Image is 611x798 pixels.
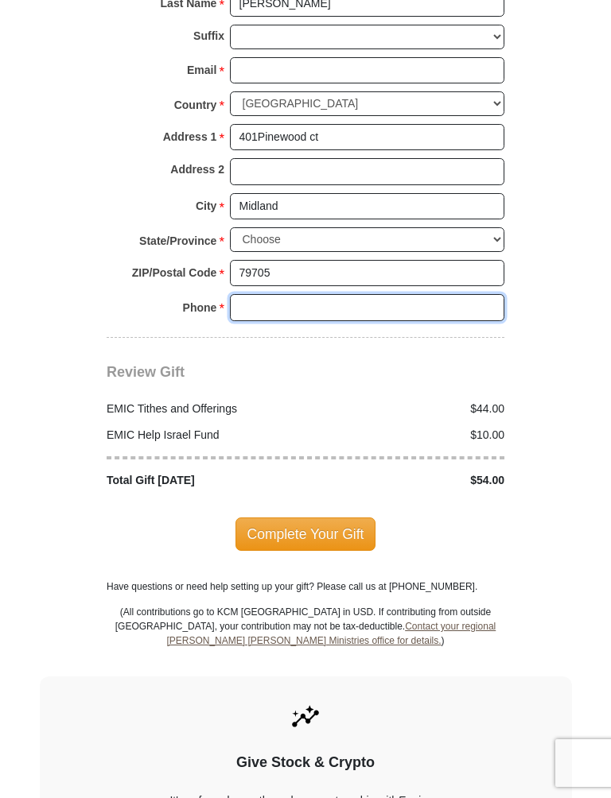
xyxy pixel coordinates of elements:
[235,517,376,551] span: Complete Your Gift
[289,700,322,734] img: give-by-stock.svg
[107,579,504,594] p: Have questions or need help setting up your gift? Please call us at [PHONE_NUMBER].
[305,401,513,417] div: $44.00
[196,195,216,217] strong: City
[132,261,217,284] strong: ZIP/Postal Code
[107,364,185,380] span: Review Gift
[170,158,224,180] strong: Address 2
[99,401,306,417] div: EMIC Tithes and Offerings
[183,296,217,319] strong: Phone
[68,754,544,772] h4: Give Stock & Crypto
[305,427,513,444] div: $10.00
[139,230,216,252] strong: State/Province
[305,472,513,489] div: $54.00
[174,94,217,116] strong: Country
[163,126,217,148] strong: Address 1
[193,25,224,47] strong: Suffix
[166,621,496,646] a: Contact your regional [PERSON_NAME] [PERSON_NAME] Ministries office for details.
[115,605,496,676] p: (All contributions go to KCM [GEOGRAPHIC_DATA] in USD. If contributing from outside [GEOGRAPHIC_D...
[99,472,306,489] div: Total Gift [DATE]
[187,59,216,81] strong: Email
[99,427,306,444] div: EMIC Help Israel Fund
